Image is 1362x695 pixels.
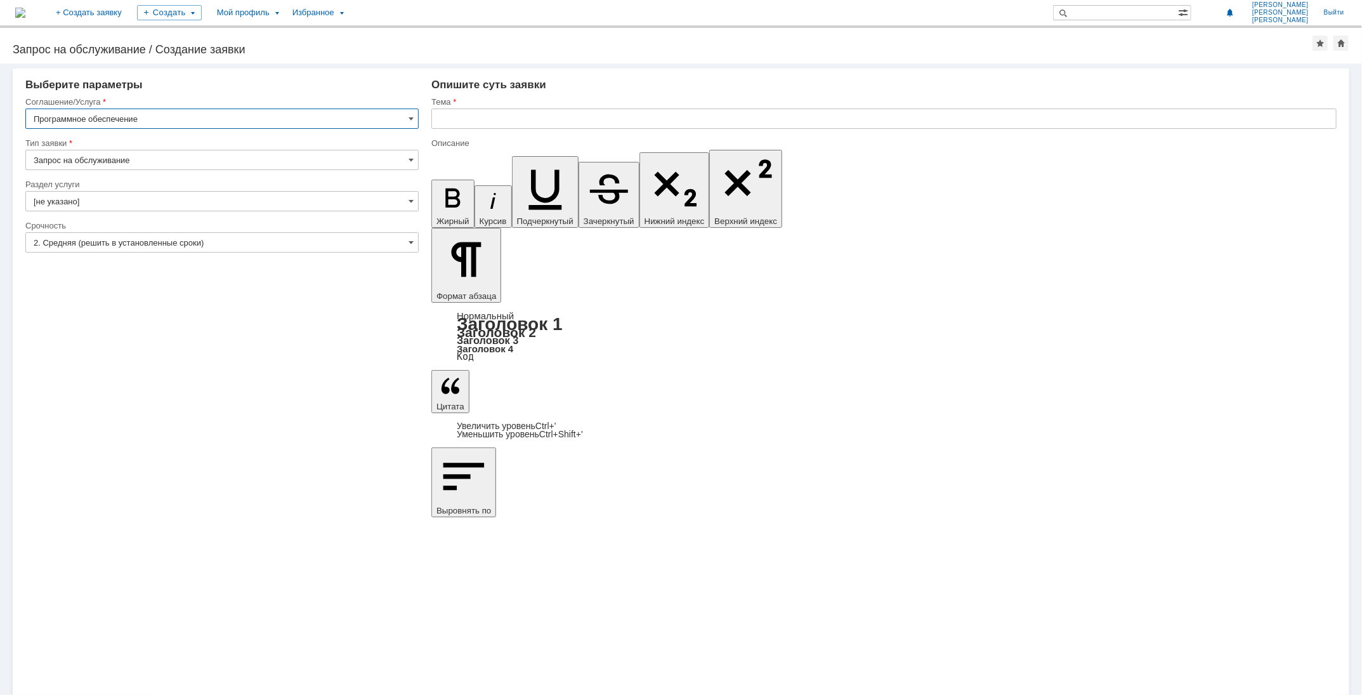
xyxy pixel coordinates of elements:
button: Цитата [431,370,469,413]
div: Создать [137,5,202,20]
span: Верхний индекс [714,216,777,226]
div: Цитата [431,422,1337,439]
div: Тип заявки [25,139,416,147]
div: Описание [431,139,1334,147]
button: Зачеркнутый [579,162,639,228]
button: Нижний индекс [639,152,710,228]
button: Формат абзаца [431,228,501,303]
span: Подчеркнутый [517,216,573,226]
a: Код [457,351,474,362]
a: Перейти на домашнюю страницу [15,8,25,18]
a: Заголовок 4 [457,343,513,354]
span: Расширенный поиск [1178,6,1191,18]
span: Ctrl+' [535,421,556,431]
a: Заголовок 2 [457,325,536,340]
span: Курсив [480,216,507,226]
span: Ctrl+Shift+' [539,429,583,439]
a: Decrease [457,429,583,439]
button: Подчеркнутый [512,156,579,228]
span: [PERSON_NAME] [1252,17,1309,24]
div: Добавить в избранное [1313,36,1328,51]
div: Запрос на обслуживание / Создание заявки [13,43,1313,56]
span: Зачеркнутый [584,216,634,226]
a: Заголовок 1 [457,314,563,334]
div: Соглашение/Услуга [25,98,416,106]
span: Опишите суть заявки [431,79,546,91]
span: Цитата [436,402,464,411]
div: Формат абзаца [431,312,1337,361]
span: Выберите параметры [25,79,143,91]
div: Срочность [25,222,416,230]
button: Жирный [431,180,475,228]
img: logo [15,8,25,18]
span: Формат абзаца [436,291,496,301]
a: Increase [457,421,556,431]
a: Заголовок 3 [457,334,518,346]
span: [PERSON_NAME] [1252,9,1309,17]
span: Нижний индекс [645,216,705,226]
span: Выровнять по [436,506,491,515]
button: Курсив [475,185,512,228]
div: Раздел услуги [25,180,416,189]
a: Нормальный [457,310,514,321]
span: Жирный [436,216,469,226]
button: Верхний индекс [709,150,782,228]
div: Сделать домашней страницей [1333,36,1349,51]
span: [PERSON_NAME] [1252,1,1309,9]
button: Выровнять по [431,447,496,517]
div: Тема [431,98,1334,106]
